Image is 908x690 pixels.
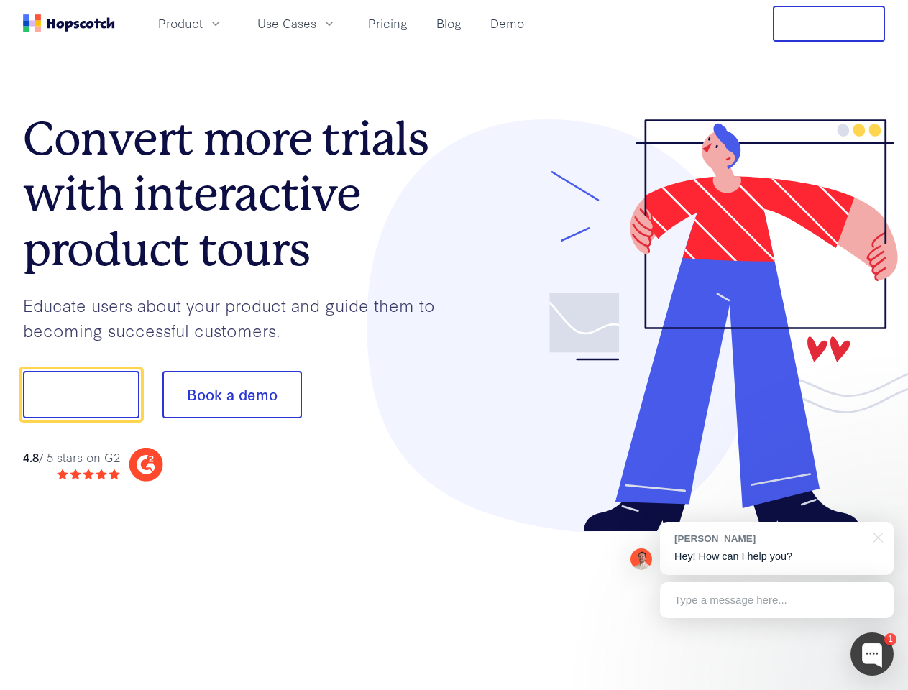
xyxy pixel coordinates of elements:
span: Use Cases [257,14,316,32]
img: Mark Spera [630,548,652,570]
a: Blog [431,11,467,35]
p: Hey! How can I help you? [674,549,879,564]
a: Demo [485,11,530,35]
div: Type a message here... [660,582,894,618]
a: Home [23,14,115,32]
button: Book a demo [162,371,302,418]
button: Show me! [23,371,139,418]
div: [PERSON_NAME] [674,532,865,546]
strong: 4.8 [23,448,39,465]
button: Product [150,11,231,35]
div: / 5 stars on G2 [23,448,120,466]
div: 1 [884,633,896,645]
a: Pricing [362,11,413,35]
button: Free Trial [773,6,885,42]
h1: Convert more trials with interactive product tours [23,111,454,277]
button: Use Cases [249,11,345,35]
p: Educate users about your product and guide them to becoming successful customers. [23,293,454,342]
span: Product [158,14,203,32]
